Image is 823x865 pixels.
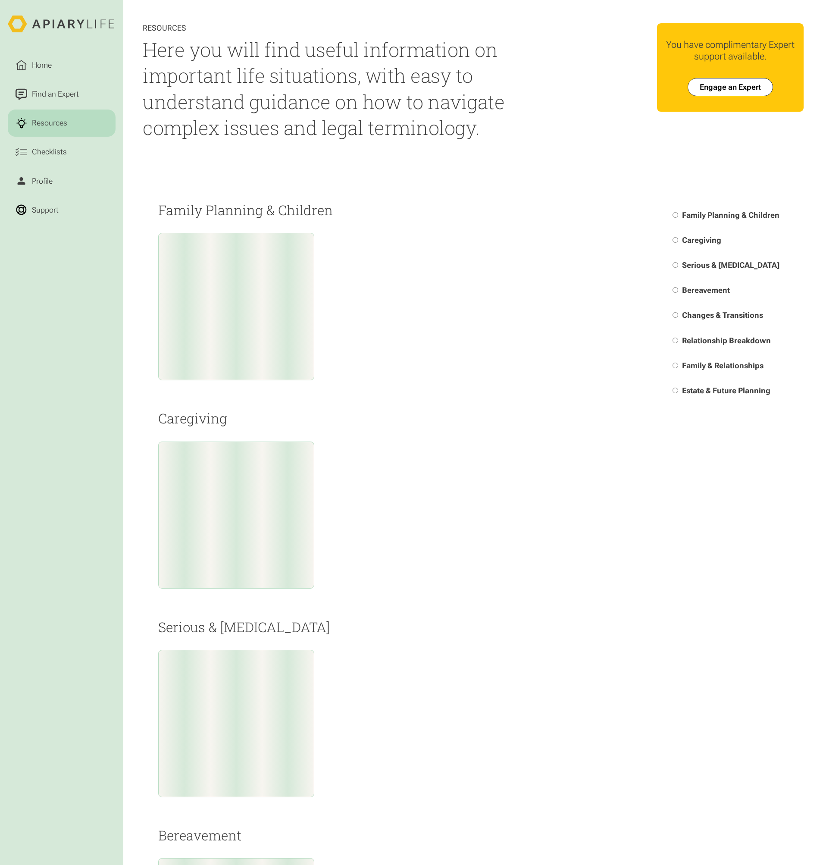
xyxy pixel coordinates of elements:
span: Family & Relationships [682,361,764,370]
span: Bereavement [682,285,730,295]
span: Changes & Transitions [682,310,763,320]
h2: Family Planning & Children [158,203,657,217]
div: Home [30,60,53,71]
div: Resources [143,23,513,33]
span: Relationship Breakdown [682,336,771,345]
span: Serious & [MEDICAL_DATA] [682,260,779,270]
div: Support [30,204,60,216]
input: Bereavement [673,287,678,293]
h2: Caregiving [158,411,657,426]
a: Get expert SupportName [158,442,314,589]
span: Estate & Future Planning [682,386,770,395]
div: You have complimentary Expert support available. [665,39,796,63]
input: Family & Relationships [673,363,678,368]
a: Find an Expert [8,81,116,108]
div: Checklists [30,146,69,158]
input: Changes & Transitions [673,312,678,318]
h1: Here you will find useful information on important life situations, with easy to understand guida... [143,37,513,141]
a: Home [8,52,116,79]
a: Engage an Expert [688,78,773,96]
a: Resources [8,110,116,137]
input: Serious & [MEDICAL_DATA] [673,262,678,268]
input: Caregiving [673,237,678,243]
a: Profile [8,167,116,194]
input: Estate & Future Planning [673,388,678,393]
a: Get expert SupportName [158,650,314,797]
div: Find an Expert [30,88,81,100]
span: Family Planning & Children [682,210,779,219]
input: Relationship Breakdown [673,338,678,343]
div: Profile [30,175,54,187]
div: Resources [30,117,69,129]
a: Checklists [8,138,116,166]
h2: Serious & [MEDICAL_DATA] [158,620,657,634]
a: Get expert SupportName [158,233,314,380]
h2: Bereavement [158,828,657,843]
input: Family Planning & Children [673,212,678,218]
a: Support [8,197,116,224]
span: Caregiving [682,235,721,244]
